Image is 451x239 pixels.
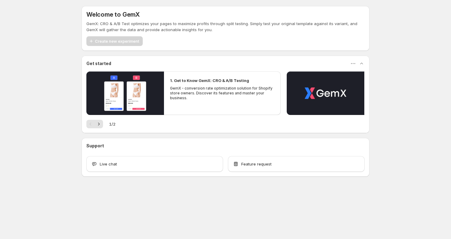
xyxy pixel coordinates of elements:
[170,86,274,100] p: GemX - conversion rate optimization solution for Shopify store owners. Discover its features and ...
[86,21,365,33] p: GemX: CRO & A/B Test optimizes your pages to maximize profits through split testing. Simply test ...
[287,71,364,115] button: Play video
[86,11,140,18] h5: Welcome to GemX
[170,77,249,83] h2: 1. Get to Know GemX: CRO & A/B Testing
[86,120,103,128] nav: Pagination
[241,161,272,167] span: Feature request
[100,161,117,167] span: Live chat
[95,120,103,128] button: Next
[86,61,111,67] h3: Get started
[86,143,104,149] h3: Support
[109,121,115,127] span: 1 / 2
[86,71,164,115] button: Play video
